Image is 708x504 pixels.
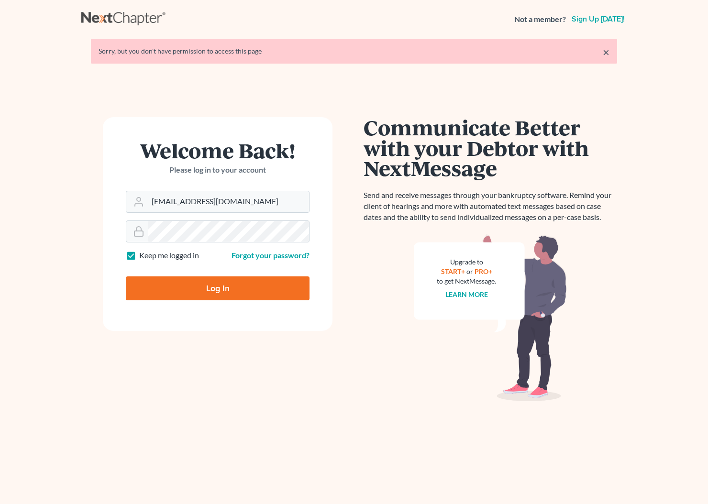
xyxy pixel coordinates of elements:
[364,117,617,178] h1: Communicate Better with your Debtor with NextMessage
[364,190,617,223] p: Send and receive messages through your bankruptcy software. Remind your client of hearings and mo...
[148,191,309,212] input: Email Address
[437,257,496,267] div: Upgrade to
[514,14,566,25] strong: Not a member?
[441,267,465,275] a: START+
[99,46,609,56] div: Sorry, but you don't have permission to access this page
[139,250,199,261] label: Keep me logged in
[126,164,310,175] p: Please log in to your account
[445,290,488,298] a: Learn more
[570,15,627,23] a: Sign up [DATE]!
[126,140,310,161] h1: Welcome Back!
[414,234,567,402] img: nextmessage_bg-59042aed3d76b12b5cd301f8e5b87938c9018125f34e5fa2b7a6b67550977c72.svg
[437,276,496,286] div: to get NextMessage.
[466,267,473,275] span: or
[232,251,310,260] a: Forgot your password?
[475,267,492,275] a: PRO+
[126,276,310,300] input: Log In
[603,46,609,58] a: ×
